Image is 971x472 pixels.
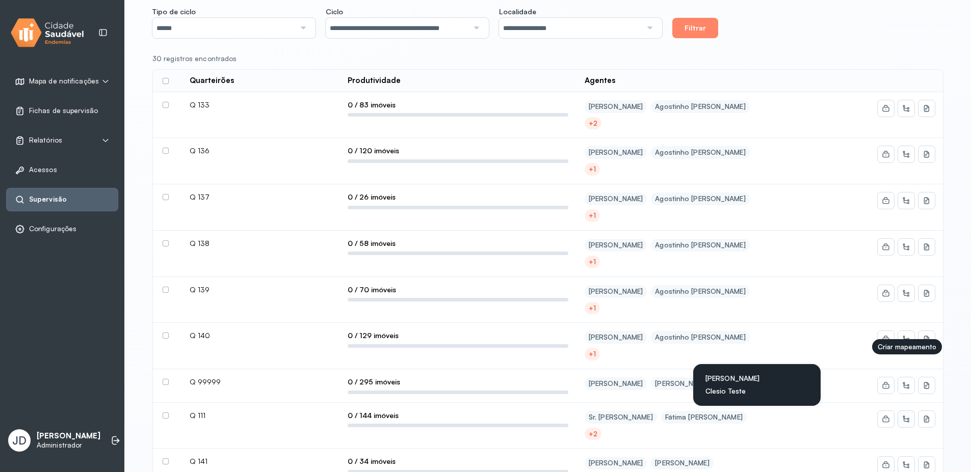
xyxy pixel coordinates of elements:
div: Produtividade [348,76,401,86]
div: [PERSON_NAME] [589,195,643,203]
div: Fátima [PERSON_NAME] [665,413,743,422]
div: Q 99999 [190,377,331,386]
span: Localidade [499,7,536,16]
div: Q 137 [190,192,331,202]
a: Acessos [15,165,110,175]
div: +1 [589,304,596,313]
span: 0 / 144 imóveis [348,411,568,420]
div: Clesio Teste [705,387,746,396]
span: 0 / 120 imóveis [348,146,568,155]
div: 30 registros encontrados [152,54,935,63]
div: [PERSON_NAME] [589,333,643,342]
div: +1 [589,258,596,266]
div: Q 141 [190,457,331,466]
span: 0 / 70 imóveis [348,285,568,294]
img: logo.svg [11,16,84,49]
div: [PERSON_NAME] [589,102,643,111]
span: Ciclo [326,7,343,16]
div: [PERSON_NAME] [705,374,759,383]
p: Administrador [37,441,100,450]
div: Q 139 [190,285,331,294]
span: JD [12,434,27,447]
p: [PERSON_NAME] [37,431,100,441]
div: Q 111 [190,411,331,420]
a: Supervisão [15,195,110,205]
div: Agostinho [PERSON_NAME] [655,195,745,203]
div: +1 [589,211,596,220]
div: [PERSON_NAME] [589,459,643,467]
div: Agostinho [PERSON_NAME] [655,148,745,157]
div: Q 133 [190,100,331,109]
a: Configurações [15,224,110,234]
span: 0 / 58 imóveis [348,239,568,248]
span: 0 / 129 imóveis [348,331,568,340]
div: +1 [589,165,596,174]
div: Q 140 [190,331,331,340]
button: Filtrar [672,18,718,38]
div: Agostinho [PERSON_NAME] [655,241,745,249]
span: Tipo de ciclo [152,7,196,16]
a: Fichas de supervisão [15,106,110,116]
div: Quarteirões [190,76,234,86]
span: 0 / 34 imóveis [348,457,568,466]
span: 0 / 26 imóveis [348,192,568,202]
div: +2 [589,119,597,128]
div: Sr. [PERSON_NAME] [589,413,653,422]
div: Agentes [585,76,615,86]
div: [PERSON_NAME] [589,241,643,249]
div: Agostinho [PERSON_NAME] [655,102,745,111]
span: Acessos [29,165,57,174]
div: +2 [589,430,597,438]
span: Fichas de supervisão [29,106,98,115]
span: 0 / 295 imóveis [348,377,568,386]
div: Agostinho [PERSON_NAME] [655,333,745,342]
span: Mapa de notificações [29,77,99,86]
div: [PERSON_NAME] [589,148,643,157]
div: Q 136 [190,146,331,155]
div: Q 138 [190,239,331,248]
div: [PERSON_NAME] [589,287,643,296]
div: [PERSON_NAME] [655,379,709,388]
div: [PERSON_NAME] [589,379,643,388]
div: [PERSON_NAME] [655,459,709,467]
span: Supervisão [29,195,67,204]
span: Configurações [29,225,76,233]
span: 0 / 83 imóveis [348,100,568,109]
div: Agostinho [PERSON_NAME] [655,287,745,296]
div: +1 [589,350,596,358]
span: Relatórios [29,136,62,145]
